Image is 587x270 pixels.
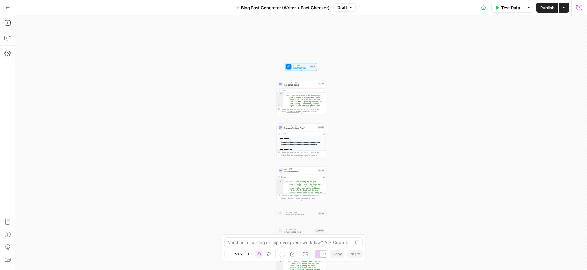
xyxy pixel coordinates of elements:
[347,250,363,258] button: Paste
[231,3,333,13] button: Blog Post Generator (Writer + Fact Checker)
[284,228,314,231] span: LLM · GPT-5 Nano
[281,151,324,156] div: This output is too large & has been abbreviated for review. to view the full content.
[287,197,299,199] span: Copy the output
[332,251,342,257] span: Copy
[293,66,309,70] span: Input Settings
[287,154,299,156] span: Copy the output
[310,65,316,68] div: Inputs
[301,217,302,226] g: Edge from step_15 to step_16
[281,194,324,199] div: This output is too large & has been abbreviated for review. to view the full content.
[301,114,302,123] g: Edge from step_17 to step_19
[277,92,283,95] div: 1
[277,63,326,71] div: WorkflowInput SettingsInputs
[330,250,344,258] button: Copy
[540,4,555,11] span: Publish
[350,251,360,257] span: Paste
[277,227,326,234] div: LLM · GPT-5 NanoRewrite Blog PostStep 16
[281,108,324,113] div: This output is too large & has been abbreviated for review. to view the full content.
[284,170,316,173] span: Draft Blog Post
[281,89,321,92] div: Output
[284,168,316,170] span: LLM · GPT-5
[284,84,316,87] span: Research Topic
[318,212,324,215] div: Step 15
[277,210,326,217] div: LLM · GPT-5 MiniCheck for AccuracyStep 15
[241,4,329,11] span: Blog Post Generator (Writer + Fact Checker)
[284,211,316,213] span: LLM · GPT-5 Mini
[337,5,347,10] span: Draft
[318,169,324,172] div: Step 18
[318,126,324,129] div: Step 19
[315,229,324,232] div: Step 16
[491,3,524,13] button: Test Data
[335,3,356,12] button: Draft
[301,157,302,166] g: Edge from step_19 to step_18
[301,71,302,80] g: Edge from start to step_17
[281,179,283,181] span: Toggle code folding, rows 1 through 3
[284,125,316,127] span: LLM · GPT-5 Mini
[284,81,316,84] span: LLM · GPT-5 Mini
[284,230,314,233] span: Rewrite Blog Post
[284,213,316,216] span: Check for Accuracy
[277,80,326,114] div: LLM · GPT-5 MiniResearch TopicStep 17Output{ "body":"Opening summary — key findings\n- Phoenix cu...
[284,127,316,130] span: Create Content Brief
[281,92,283,95] span: Toggle code folding, rows 1 through 3
[281,132,321,135] div: Output
[287,111,299,113] span: Copy the output
[536,3,558,13] button: Publish
[301,200,302,209] g: Edge from step_18 to step_15
[277,166,326,200] div: LLM · GPT-5Draft Blog PostStep 18Output{ "content":"[PERSON_NAME] are no joke. Shade is comfort, ...
[293,64,309,67] span: Workflow
[501,4,520,11] span: Test Data
[235,252,242,257] span: 50%
[277,179,283,181] div: 1
[318,83,324,85] div: Step 17
[281,176,321,178] div: Output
